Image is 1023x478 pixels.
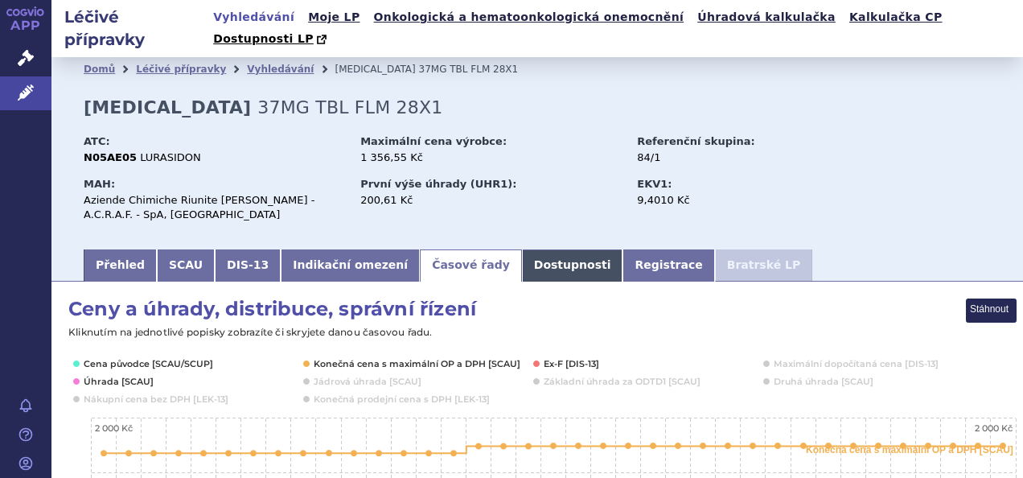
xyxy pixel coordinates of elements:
path: únor 2024, 1,870.58. Konečná cena s maximální OP a DPH [SCAU]. [500,443,507,449]
span: 37MG TBL FLM 28X1 [257,97,442,117]
a: Registrace [622,249,714,282]
path: březen 2023, 1,837.18. Konečná cena s maximální OP a DPH [SCAU]. [225,450,232,456]
strong: [MEDICAL_DATA] [84,97,251,117]
path: srpen 2024, 1,870.58. Konečná cena s maximální OP a DPH [SCAU]. [650,443,656,449]
button: View chart menu, Ceny a úhrady, distribuce, správní řízení [967,299,1017,323]
path: květen 2024, 1,870.58. Konečná cena s maximální OP a DPH [SCAU]. [575,443,581,449]
path: listopad 2022, 1,837.18. Konečná cena s maximální OP a DPH [SCAU]. [125,450,132,456]
path: leden 2025, 1,870.58. Konečná cena s maximální OP a DPH [SCAU]. [774,443,781,449]
button: Show Konečná prodejní cena s DPH [LEK-13] [314,393,487,406]
button: Show Cena původce [SCAU/SCUP] [84,357,211,370]
div: 84/1 [637,150,818,165]
button: Show Nákupní cena bez DPH [LEK-13] [84,393,227,406]
span: 37MG TBL FLM 28X1 [419,64,519,75]
path: červenec 2023, 1,837.18. Konečná cena s maximální OP a DPH [SCAU]. [326,450,332,456]
path: květen 2023, 1,837.18. Konečná cena s maximální OP a DPH [SCAU]. [275,450,281,456]
button: Show Ex-F [DIS-13] [544,357,600,370]
strong: MAH: [84,178,115,190]
a: SCAU [157,249,215,282]
div: 200,61 Kč [360,193,622,208]
path: srpen 2023, 1,837.18. Konečná cena s maximální OP a DPH [SCAU]. [351,450,357,456]
span: [MEDICAL_DATA] [335,64,415,75]
path: leden 2023, 1,837.18. Konečná cena s maximální OP a DPH [SCAU]. [175,450,182,456]
path: červen 2024, 1,870.58. Konečná cena s maximální OP a DPH [SCAU]. [600,443,606,449]
path: září 2024, 1,870.58. Konečná cena s maximální OP a DPH [SCAU]. [675,443,681,449]
path: leden 2024, 1,870.58. Konečná cena s maximální OP a DPH [SCAU]. [475,443,482,449]
a: Vyhledávání [208,6,299,28]
path: prosinec 2024, 1,870.58. Konečná cena s maximální OP a DPH [SCAU]. [750,443,756,449]
div: 1 356,55 Kč [360,150,622,165]
path: únor 2023, 1,837.18. Konečná cena s maximální OP a DPH [SCAU]. [200,450,207,456]
text: Kliknutím na jednotlivé popisky zobrazíte či skryjete danou časovou řadu. [68,326,433,338]
path: červenec 2024, 1,870.58. Konečná cena s maximální OP a DPH [SCAU]. [625,443,631,449]
strong: První výše úhrady (UHR1): [360,178,516,190]
span: Ceny a úhrady, distribuce, správní řízení [68,296,476,322]
path: prosinec 2022, 1,837.18. Konečná cena s maximální OP a DPH [SCAU]. [150,450,157,456]
strong: ATC: [84,135,110,147]
a: Dostupnosti [522,249,623,282]
path: listopad 2023, 1,837.18. Konečná cena s maximální OP a DPH [SCAU]. [425,450,432,456]
button: Show Konečná cena s maximální OP a DPH [SCAU] [314,357,517,370]
button: Show Úhrada [SCAU] [84,375,150,388]
a: Léčivé přípravky [136,64,226,75]
text: 2 000 Kč [975,422,1013,434]
path: říjen 2024, 1,870.58. Konečná cena s maximální OP a DPH [SCAU]. [700,443,706,449]
path: září 2023, 1,837.18. Konečná cena s maximální OP a DPH [SCAU]. [376,450,382,456]
text: Konečná cena s maximální OP a DPH [SCAU] [806,444,1013,455]
a: Úhradová kalkulačka [692,6,840,28]
path: duben 2024, 1,870.58. Konečná cena s maximální OP a DPH [SCAU]. [550,443,557,449]
a: Kalkulačka CP [844,6,947,28]
path: říjen 2022, 1,837.18. Konečná cena s maximální OP a DPH [SCAU]. [101,450,107,456]
a: Přehled [84,249,157,282]
button: Show Jádrová úhrada [SCAU] [314,375,418,388]
button: Show Maximální dopočítaná cena [DIS-13] [774,357,935,370]
span: Dostupnosti LP [213,32,314,45]
a: Onkologická a hematoonkologická onemocnění [369,6,689,28]
span: LURASIDON [140,151,201,163]
a: Vyhledávání [247,64,314,75]
path: červen 2023, 1,837.18. Konečná cena s maximální OP a DPH [SCAU]. [300,450,306,456]
strong: N05AE05 [84,151,137,163]
a: Moje LP [303,6,364,28]
a: Domů [84,64,115,75]
a: Indikační omezení [281,249,420,282]
a: Časové řady [420,249,522,282]
button: Show Druhá úhrada [SCAU] [774,375,871,388]
h2: Léčivé přípravky [51,6,208,51]
a: Dostupnosti LP [208,28,335,51]
strong: EKV1: [637,178,672,190]
path: prosinec 2023, 1,837.18. Konečná cena s maximální OP a DPH [SCAU]. [450,450,457,456]
div: 9,4010 Kč [637,193,818,208]
path: říjen 2023, 1,837.18. Konečná cena s maximální OP a DPH [SCAU]. [401,450,407,456]
strong: Referenční skupina: [637,135,754,147]
path: únor 2025, 1,870.58. Konečná cena s maximální OP a DPH [SCAU]. [800,443,807,449]
path: listopad 2024, 1,870.58. Konečná cena s maximální OP a DPH [SCAU]. [725,443,731,449]
path: březen 2024, 1,870.58. Konečná cena s maximální OP a DPH [SCAU]. [525,443,532,449]
text: 2 000 Kč [95,422,133,434]
button: Show Základní úhrada za ODTD1 [SCAU] [544,375,697,388]
a: DIS-13 [215,249,281,282]
path: duben 2023, 1,837.18. Konečná cena s maximální OP a DPH [SCAU]. [250,450,257,456]
strong: Maximální cena výrobce: [360,135,507,147]
div: Aziende Chimiche Riunite [PERSON_NAME] - A.C.R.A.F. - SpA, [GEOGRAPHIC_DATA] [84,193,345,222]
